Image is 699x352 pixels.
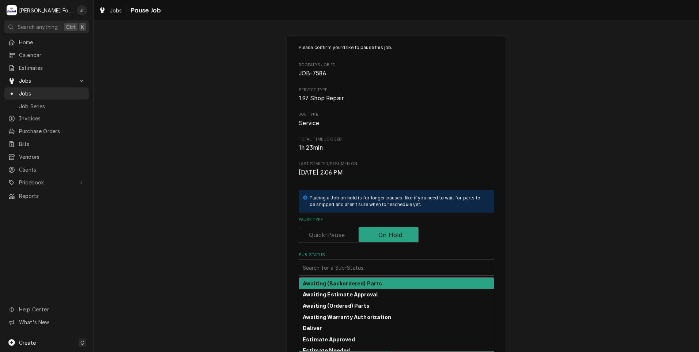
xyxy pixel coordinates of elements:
span: Roopairs Job ID [299,69,494,78]
div: J( [77,5,87,15]
span: Service Type [299,87,494,93]
div: Placing a Job on hold is for longer pauses, like if you need to wait for parts to be shipped and ... [310,195,487,208]
a: Estimates [4,62,89,74]
span: Invoices [19,115,85,122]
label: Pause Type [299,217,494,223]
span: 1h 23min [299,144,323,151]
span: Job Series [19,102,85,110]
span: Vendors [19,153,85,161]
a: Clients [4,164,89,176]
span: Estimates [19,64,85,72]
span: Job Type [299,119,494,128]
a: Go to Jobs [4,75,89,87]
strong: Awaiting Warranty Authorization [303,314,391,320]
span: Last Started/Resumed On [299,161,494,167]
span: Search anything [18,23,58,31]
div: Sub-Status [299,252,494,276]
a: Vendors [4,151,89,163]
p: Please confirm you'd like to pause this job. [299,44,494,51]
div: [PERSON_NAME] Food Equipment Service [19,7,73,14]
span: Pricebook [19,179,74,186]
a: Go to Pricebook [4,176,89,188]
span: Last Started/Resumed On [299,168,494,177]
div: Service Type [299,87,494,103]
span: Pause Job [128,5,161,15]
a: Reports [4,190,89,202]
strong: Awaiting (Backordered) Parts [303,280,382,287]
span: Bills [19,140,85,148]
span: Purchase Orders [19,127,85,135]
span: Roopairs Job ID [299,62,494,68]
a: Go to What's New [4,316,89,328]
span: Create [19,340,36,346]
div: Job Pause Form [299,44,494,328]
span: Reports [19,192,85,200]
span: C [80,339,84,347]
span: What's New [19,318,84,326]
div: Marshall Food Equipment Service's Avatar [7,5,17,15]
span: Job Type [299,112,494,117]
div: Jeff Debigare (109)'s Avatar [77,5,87,15]
label: Sub-Status [299,252,494,258]
div: Last Started/Resumed On [299,161,494,177]
div: M [7,5,17,15]
span: JOB-7586 [299,70,326,77]
span: Service Type [299,94,494,103]
span: Ctrl [66,23,76,31]
a: Home [4,36,89,48]
a: Bills [4,138,89,150]
span: K [81,23,84,31]
span: Service [299,120,320,127]
a: Calendar [4,49,89,61]
span: Total Time Logged [299,143,494,152]
a: Jobs [96,4,125,16]
div: Total Time Logged [299,136,494,152]
div: Pause Type [299,217,494,243]
a: Purchase Orders [4,125,89,137]
span: Jobs [19,77,74,85]
button: Search anythingCtrlK [4,20,89,33]
span: Total Time Logged [299,136,494,142]
div: Roopairs Job ID [299,62,494,78]
span: Jobs [110,7,122,14]
strong: Estimate Approved [303,336,355,342]
span: Home [19,38,85,46]
strong: Deliver [303,325,322,331]
span: Help Center [19,306,84,313]
a: Go to Help Center [4,303,89,315]
span: Calendar [19,51,85,59]
a: Invoices [4,112,89,124]
strong: Awaiting (Ordered) Parts [303,303,370,309]
strong: Awaiting Estimate Approval [303,291,378,297]
a: Jobs [4,87,89,100]
span: Jobs [19,90,85,97]
span: [DATE] 2:06 PM [299,169,343,176]
div: Job Type [299,112,494,127]
a: Job Series [4,100,89,112]
span: 1.97 Shop Repair [299,95,344,102]
span: Clients [19,166,85,173]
